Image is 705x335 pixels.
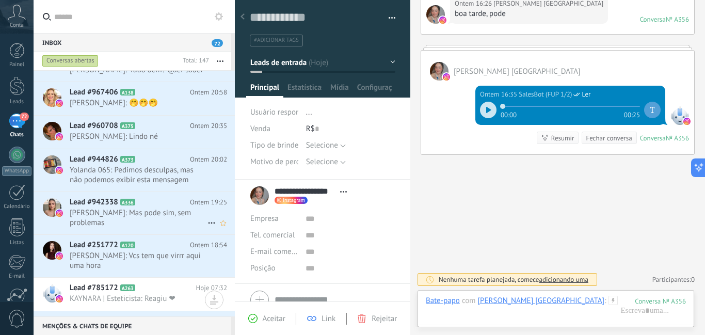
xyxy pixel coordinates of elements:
span: Lead #785172 [70,283,118,293]
span: Tel. comercial [250,230,295,240]
span: Ler [582,89,590,100]
span: A373 [120,156,135,163]
div: № A356 [666,134,689,142]
div: Resumir [551,133,574,143]
button: Selecione [306,137,346,154]
span: Lead #944826 [70,154,118,165]
div: Calendário [2,203,32,210]
span: Estatísticas [287,83,322,98]
span: Ontem 20:58 [190,87,227,98]
div: Chats [2,132,32,138]
span: : [604,296,606,306]
span: adicionando uma [539,275,588,284]
a: Participantes:0 [652,275,695,284]
span: Ontem 19:25 [190,197,227,208]
span: Usuário responsável [250,107,317,117]
span: Motivo de perda [250,158,304,166]
div: Ontem 16:35 [480,89,519,100]
span: 72 [212,39,223,47]
span: A263 [120,284,135,291]
span: Principal [250,83,279,98]
div: Venda [250,121,298,137]
div: Motivo de perda [250,154,298,170]
span: A120 [120,242,135,248]
span: Julia S. Azambuja [454,67,581,76]
span: Instagram [283,198,305,203]
div: Conversas abertas [42,55,99,67]
div: Conversa [640,134,666,142]
span: Rejeitar [372,314,397,324]
img: instagram.svg [439,17,446,24]
span: Ontem 20:35 [190,121,227,131]
span: E-mail comercial [250,247,306,257]
a: Lead #960708 A375 Ontem 20:35 [PERSON_NAME]: Lindo né [34,116,235,149]
div: E-mail [2,273,32,280]
span: Aceitar [263,314,285,324]
span: [PERSON_NAME]: Vcs tem que virrr aqui uma hora [70,251,207,270]
div: Inbox [34,33,231,52]
div: Posição [250,260,298,277]
span: Tipo de brinde [250,141,298,149]
img: instagram.svg [56,295,63,302]
a: Lead #942338 A336 Ontem 19:25 [PERSON_NAME]: Mas pode sim, sem problemas [34,192,235,234]
img: instagram.svg [443,73,450,81]
a: Lead #785172 A263 Hoje 07:32 KAYNARA | Esteticista: Reagiu ❤ [34,278,235,311]
div: Fechar conversa [586,133,632,143]
span: Configurações [357,83,392,98]
img: instagram.svg [56,210,63,217]
a: Lead #967406 A138 Ontem 20:58 [PERSON_NAME]: 🤭🤭🤭 [34,82,235,115]
span: Lead #251772 [70,240,118,250]
span: Conta [10,22,24,29]
img: instagram.svg [56,167,63,174]
button: E-mail comercial [250,244,298,260]
span: 00:25 [624,110,640,118]
span: Venda [250,124,270,134]
span: Selecione [306,157,338,167]
span: A375 [120,122,135,129]
span: SalesBot (FUP 1/2) [519,89,572,100]
div: 356 [635,297,686,306]
div: Julia S. Azambuja [478,296,605,305]
img: instagram.svg [56,252,63,260]
span: ... [306,107,312,117]
span: Julia S. Azambuja [430,62,448,81]
a: Lead #251772 A120 Ontem 18:54 [PERSON_NAME]: Vcs tem que virrr aqui uma hora [34,235,235,277]
div: Listas [2,240,32,246]
div: Painel [2,61,32,68]
span: 72 [20,113,28,121]
div: Nenhuma tarefa planejada, comece [439,275,588,284]
div: boa tarde, pode [455,9,603,19]
span: Julia S. Azambuja [426,5,445,24]
span: Lead #942338 [70,197,118,208]
span: Hoje 07:32 [196,283,227,293]
div: Empresa [250,211,298,227]
span: Lead #967406 [70,87,118,98]
img: instagram.svg [56,133,63,140]
span: Posição [250,264,275,272]
div: WhatsApp [2,166,31,176]
div: Tipo de brinde [250,137,298,154]
span: [PERSON_NAME]: 🤭🤭🤭 [70,98,207,108]
span: 00:00 [501,110,517,118]
span: Ontem 18:54 [190,240,227,250]
span: Lead #960708 [70,121,118,131]
span: Yolanda 065: Pedimos desculpas, mas não podemos exibir esta mensagem devido a restrições do Insta... [70,165,207,185]
span: #adicionar tags [254,37,299,44]
span: Selecione [306,140,338,150]
span: Mídia [330,83,349,98]
div: № A356 [666,15,689,24]
span: Ontem 20:02 [190,154,227,165]
div: Conversa [640,15,666,24]
button: Selecione [306,154,346,170]
span: [PERSON_NAME]: Mas pode sim, sem problemas [70,208,207,228]
span: A138 [120,89,135,95]
span: com [462,296,476,306]
a: Lead #944826 A373 Ontem 20:02 Yolanda 065: Pedimos desculpas, mas não podemos exibir esta mensage... [34,149,235,192]
img: instagram.svg [56,100,63,107]
span: KAYNARA | Esteticista: Reagiu ❤ [70,294,207,304]
div: R$ [306,121,395,137]
img: instagram.svg [683,118,691,125]
span: A336 [120,199,135,205]
span: Link [322,314,335,324]
button: Tel. comercial [250,227,295,244]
